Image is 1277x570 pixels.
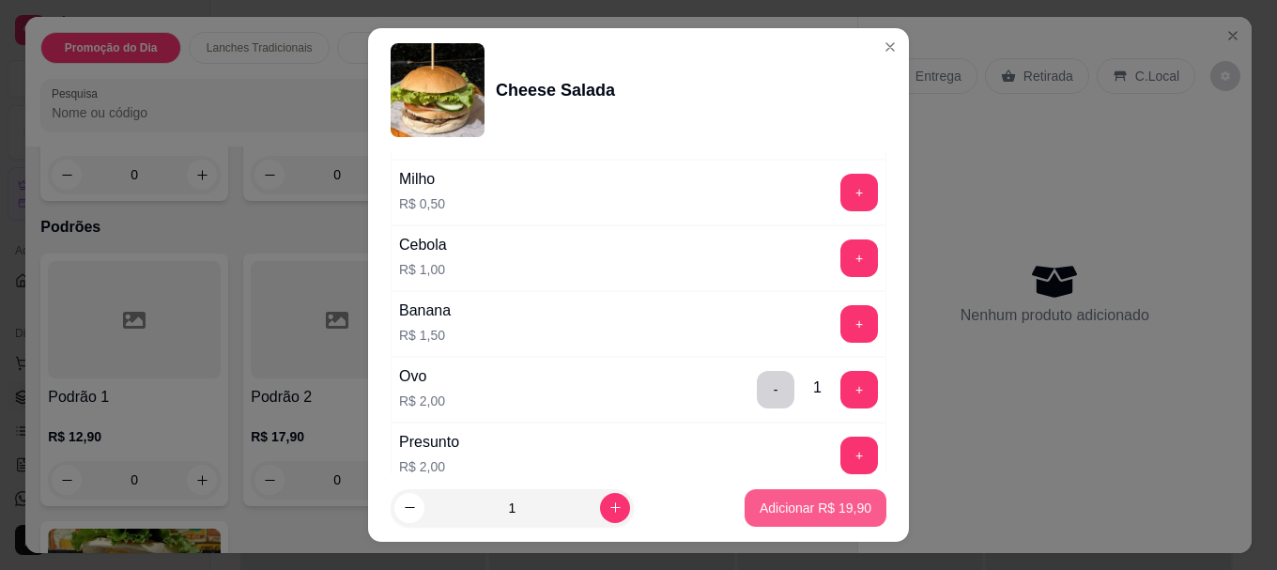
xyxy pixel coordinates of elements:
[399,326,451,345] p: R$ 1,50
[840,174,878,211] button: add
[840,305,878,343] button: add
[496,77,615,103] div: Cheese Salada
[399,260,447,279] p: R$ 1,00
[875,32,905,62] button: Close
[840,239,878,277] button: add
[399,194,445,213] p: R$ 0,50
[745,489,886,527] button: Adicionar R$ 19,90
[840,371,878,408] button: add
[399,392,445,410] p: R$ 2,00
[813,377,822,399] div: 1
[399,300,451,322] div: Banana
[399,234,447,256] div: Cebola
[391,43,485,137] img: product-image
[394,493,424,523] button: decrease-product-quantity
[760,499,871,517] p: Adicionar R$ 19,90
[600,493,630,523] button: increase-product-quantity
[840,437,878,474] button: add
[399,457,459,476] p: R$ 2,00
[399,431,459,454] div: Presunto
[399,365,445,388] div: Ovo
[757,371,794,408] button: delete
[399,168,445,191] div: Milho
